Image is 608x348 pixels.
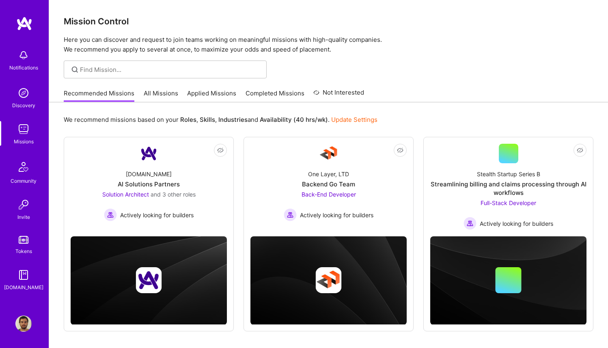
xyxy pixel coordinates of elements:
[577,147,583,153] i: icon EyeClosed
[319,144,338,163] img: Company Logo
[19,236,28,244] img: tokens
[9,63,38,72] div: Notifications
[71,144,227,230] a: Company Logo[DOMAIN_NAME]AI Solutions PartnersSolution Architect and 3 other rolesActively lookin...
[308,170,349,178] div: One Layer, LTD
[120,211,194,219] span: Actively looking for builders
[302,191,356,198] span: Back-End Developer
[316,267,342,293] img: Company logo
[16,16,32,31] img: logo
[250,236,407,325] img: cover
[187,89,236,102] a: Applied Missions
[15,121,32,137] img: teamwork
[217,147,224,153] i: icon EyeClosed
[13,316,34,332] a: User Avatar
[4,283,43,292] div: [DOMAIN_NAME]
[126,170,172,178] div: [DOMAIN_NAME]
[102,191,149,198] span: Solution Architect
[64,35,593,54] p: Here you can discover and request to join teams working on meaningful missions with high-quality ...
[136,267,162,293] img: Company logo
[71,236,227,325] img: cover
[64,89,134,102] a: Recommended Missions
[15,85,32,101] img: discovery
[218,116,248,123] b: Industries
[200,116,215,123] b: Skills
[139,144,159,163] img: Company Logo
[302,180,355,188] div: Backend Go Team
[64,115,377,124] p: We recommend missions based on your , , and .
[11,177,37,185] div: Community
[80,65,261,74] input: Find Mission...
[430,236,586,325] img: cover
[300,211,373,219] span: Actively looking for builders
[480,219,553,228] span: Actively looking for builders
[118,180,180,188] div: AI Solutions Partners
[260,116,328,123] b: Availability (40 hrs/wk)
[284,208,297,221] img: Actively looking for builders
[14,137,34,146] div: Missions
[15,316,32,332] img: User Avatar
[104,208,117,221] img: Actively looking for builders
[430,144,586,230] a: Stealth Startup Series BStreamlining billing and claims processing through AI workflowsFull-Stack...
[15,197,32,213] img: Invite
[246,89,304,102] a: Completed Missions
[180,116,196,123] b: Roles
[477,170,540,178] div: Stealth Startup Series B
[14,157,33,177] img: Community
[144,89,178,102] a: All Missions
[430,180,586,197] div: Streamlining billing and claims processing through AI workflows
[151,191,196,198] span: and 3 other roles
[331,116,377,123] a: Update Settings
[64,16,593,26] h3: Mission Control
[17,213,30,221] div: Invite
[397,147,403,153] i: icon EyeClosed
[481,199,536,206] span: Full-Stack Developer
[15,267,32,283] img: guide book
[250,144,407,230] a: Company LogoOne Layer, LTDBackend Go TeamBack-End Developer Actively looking for buildersActively...
[15,47,32,63] img: bell
[464,217,476,230] img: Actively looking for builders
[313,88,364,102] a: Not Interested
[12,101,35,110] div: Discovery
[15,247,32,255] div: Tokens
[70,65,80,74] i: icon SearchGrey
